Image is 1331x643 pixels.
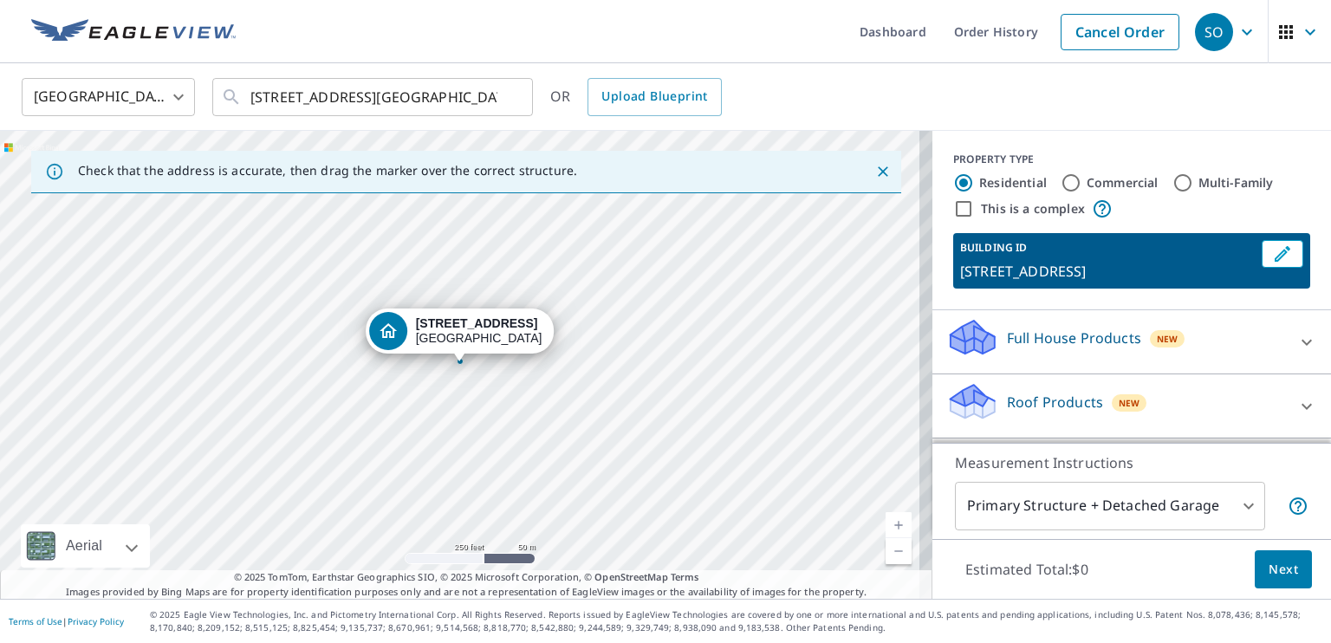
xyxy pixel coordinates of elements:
[1061,14,1179,50] a: Cancel Order
[951,550,1102,588] p: Estimated Total: $0
[946,381,1317,431] div: Roof ProductsNew
[61,524,107,568] div: Aerial
[886,512,912,538] a: Current Level 17, Zoom In
[31,19,236,45] img: EV Logo
[601,86,707,107] span: Upload Blueprint
[953,152,1310,167] div: PROPERTY TYPE
[1119,396,1140,410] span: New
[872,160,894,183] button: Close
[1195,13,1233,51] div: SO
[594,570,667,583] a: OpenStreetMap
[588,78,721,116] a: Upload Blueprint
[955,482,1265,530] div: Primary Structure + Detached Garage
[1262,240,1303,268] button: Edit building 1
[1288,496,1308,516] span: Your report will include the primary structure and a detached garage if one exists.
[1198,174,1274,192] label: Multi-Family
[21,524,150,568] div: Aerial
[960,240,1027,255] p: BUILDING ID
[671,570,699,583] a: Terms
[550,78,722,116] div: OR
[1269,559,1298,581] span: Next
[150,608,1322,634] p: © 2025 Eagle View Technologies, Inc. and Pictometry International Corp. All Rights Reserved. Repo...
[960,261,1255,282] p: [STREET_ADDRESS]
[981,200,1085,218] label: This is a complex
[979,174,1047,192] label: Residential
[234,570,699,585] span: © 2025 TomTom, Earthstar Geographics SIO, © 2025 Microsoft Corporation, ©
[250,73,497,121] input: Search by address or latitude-longitude
[366,309,555,362] div: Dropped pin, building 1, Residential property, 400 Pearl St E Kasota, MN 56050
[68,615,124,627] a: Privacy Policy
[1007,392,1103,412] p: Roof Products
[78,163,577,179] p: Check that the address is accurate, then drag the marker over the correct structure.
[416,316,538,330] strong: [STREET_ADDRESS]
[946,317,1317,367] div: Full House ProductsNew
[22,73,195,121] div: [GEOGRAPHIC_DATA]
[1087,174,1159,192] label: Commercial
[9,615,62,627] a: Terms of Use
[416,316,542,346] div: [GEOGRAPHIC_DATA]
[1255,550,1312,589] button: Next
[955,452,1308,473] p: Measurement Instructions
[886,538,912,564] a: Current Level 17, Zoom Out
[1007,328,1141,348] p: Full House Products
[1157,332,1178,346] span: New
[9,616,124,627] p: |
